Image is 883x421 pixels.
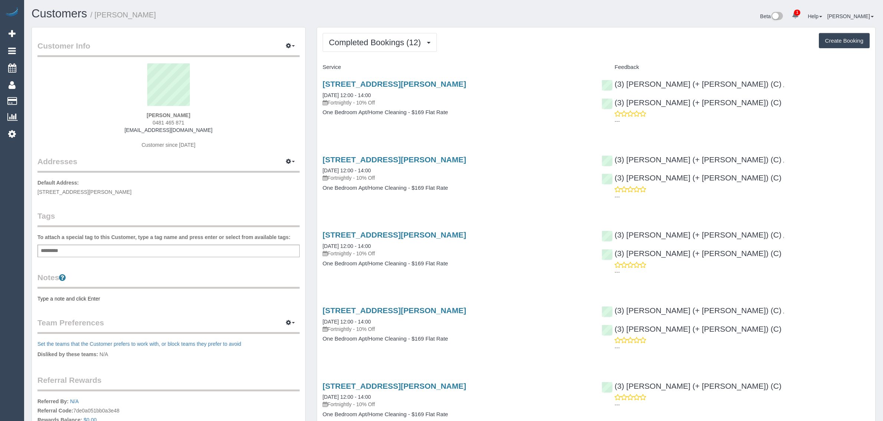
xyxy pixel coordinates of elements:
p: --- [615,268,870,276]
button: Create Booking [819,33,870,49]
p: --- [615,401,870,408]
p: Fortnightly - 10% Off [323,401,591,408]
a: (3) [PERSON_NAME] (+ [PERSON_NAME]) (C) [602,155,781,164]
span: , [783,233,784,239]
a: Beta [760,13,783,19]
a: [DATE] 12:00 - 14:00 [323,243,371,249]
p: Fortnightly - 10% Off [323,99,591,106]
h4: One Bedroom Apt/Home Cleaning - $169 Flat Rate [323,185,591,191]
p: --- [615,193,870,200]
p: --- [615,344,870,351]
span: , [783,82,784,88]
a: N/A [70,398,79,404]
label: Referred By: [37,398,69,405]
legend: Team Preferences [37,317,300,334]
a: (3) [PERSON_NAME] (+ [PERSON_NAME]) (C) [602,80,781,88]
label: Disliked by these teams: [37,351,98,358]
a: Help [808,13,822,19]
label: Default Address: [37,179,79,186]
a: Set the teams that the Customer prefers to work with, or block teams they prefer to avoid [37,341,241,347]
a: [DATE] 12:00 - 14:00 [323,319,371,325]
img: Automaid Logo [4,7,19,18]
a: [DATE] 12:00 - 14:00 [323,394,371,400]
a: (3) [PERSON_NAME] (+ [PERSON_NAME]) (C) [602,231,781,239]
a: [STREET_ADDRESS][PERSON_NAME] [323,231,466,239]
pre: Type a note and click Enter [37,295,300,302]
a: 1 [788,7,803,24]
h4: One Bedroom Apt/Home Cleaning - $169 Flat Rate [323,109,591,116]
strong: [PERSON_NAME] [147,112,190,118]
span: , [783,308,784,314]
a: (3) [PERSON_NAME] (+ [PERSON_NAME]) (C) [602,382,781,390]
p: Fortnightly - 10% Off [323,250,591,257]
a: (3) [PERSON_NAME] (+ [PERSON_NAME]) (C) [602,249,781,258]
span: Completed Bookings (12) [329,38,425,47]
a: (3) [PERSON_NAME] (+ [PERSON_NAME]) (C) [602,325,781,333]
a: [DATE] 12:00 - 14:00 [323,168,371,173]
span: Customer since [DATE] [142,142,195,148]
h4: One Bedroom Apt/Home Cleaning - $169 Flat Rate [323,336,591,342]
legend: Customer Info [37,40,300,57]
span: N/A [99,351,108,357]
h4: One Bedroom Apt/Home Cleaning - $169 Flat Rate [323,411,591,418]
a: [DATE] 12:00 - 14:00 [323,92,371,98]
h4: One Bedroom Apt/Home Cleaning - $169 Flat Rate [323,261,591,267]
a: Customers [32,7,87,20]
h4: Service [323,64,591,70]
a: [PERSON_NAME] [827,13,874,19]
a: [STREET_ADDRESS][PERSON_NAME] [323,80,466,88]
span: 0481 465 871 [153,120,185,126]
span: , [783,158,784,163]
legend: Referral Rewards [37,375,300,391]
label: To attach a special tag to this Customer, type a tag name and press enter or select from availabl... [37,233,290,241]
a: [STREET_ADDRESS][PERSON_NAME] [323,306,466,315]
span: 1 [794,10,800,16]
legend: Tags [37,210,300,227]
span: [STREET_ADDRESS][PERSON_NAME] [37,189,132,195]
p: Fortnightly - 10% Off [323,325,591,333]
p: Fortnightly - 10% Off [323,174,591,182]
legend: Notes [37,272,300,289]
img: New interface [771,12,783,21]
h4: Feedback [602,64,870,70]
a: [STREET_ADDRESS][PERSON_NAME] [323,382,466,390]
a: (3) [PERSON_NAME] (+ [PERSON_NAME]) (C) [602,306,781,315]
a: (3) [PERSON_NAME] (+ [PERSON_NAME]) (C) [602,98,781,107]
label: Referral Code: [37,407,73,414]
small: / [PERSON_NAME] [90,11,156,19]
p: --- [615,117,870,125]
a: [EMAIL_ADDRESS][DOMAIN_NAME] [125,127,212,133]
a: [STREET_ADDRESS][PERSON_NAME] [323,155,466,164]
button: Completed Bookings (12) [323,33,437,52]
a: (3) [PERSON_NAME] (+ [PERSON_NAME]) (C) [602,173,781,182]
